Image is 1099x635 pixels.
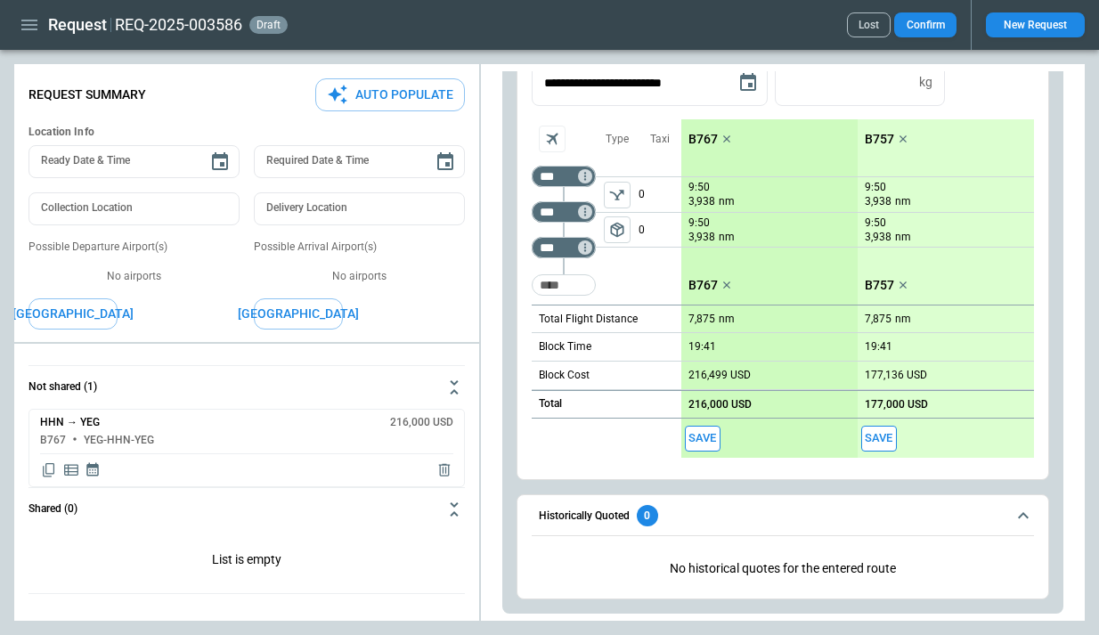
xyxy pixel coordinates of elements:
p: 7,875 [865,313,891,326]
p: 3,938 [865,194,891,209]
p: 3,938 [865,230,891,245]
h6: Historically Quoted [539,510,630,522]
p: B757 [865,132,894,147]
p: 19:41 [688,340,716,354]
span: Delete quote [436,461,453,479]
p: B767 [688,278,718,293]
p: No airports [254,269,465,284]
button: Confirm [894,12,957,37]
p: nm [719,194,735,209]
p: 9:50 [865,216,886,230]
button: Auto Populate [315,78,465,111]
button: Choose date [202,144,238,180]
span: package_2 [608,221,626,239]
p: nm [895,312,911,327]
h2: REQ-2025-003586 [115,14,242,36]
p: 216,000 USD [688,398,752,411]
p: Taxi [650,132,670,147]
p: 177,136 USD [865,369,927,382]
p: 0 [639,213,681,247]
div: Not shared (1) [28,531,465,593]
div: Not found [532,166,596,187]
button: [GEOGRAPHIC_DATA] [254,298,343,330]
p: 177,000 USD [865,398,928,411]
h6: 216,000 USD [390,417,453,428]
p: Block Cost [539,368,590,383]
h6: Location Info [28,126,465,139]
p: Type [606,132,629,147]
p: B767 [688,132,718,147]
p: nm [895,194,911,209]
div: Not shared (1) [28,409,465,487]
p: kg [919,75,932,90]
h1: Request [48,14,107,36]
button: Historically Quoted0 [532,495,1034,536]
span: Save this aircraft quote and copy details to clipboard [861,426,897,452]
div: Historically Quoted0 [532,547,1034,590]
button: [GEOGRAPHIC_DATA] [28,298,118,330]
p: Possible Departure Airport(s) [28,240,240,255]
p: 7,875 [688,313,715,326]
button: left aligned [604,182,631,208]
span: Save this aircraft quote and copy details to clipboard [685,426,720,452]
h6: YEG-HHN-YEG [84,435,154,446]
h6: Not shared (1) [28,381,97,393]
span: Type of sector [604,216,631,243]
span: Aircraft selection [539,126,566,152]
p: 216,499 USD [688,369,751,382]
button: Not shared (1) [28,366,465,409]
button: Save [861,426,897,452]
button: Shared (0) [28,488,465,531]
p: Block Time [539,339,591,354]
p: 9:50 [688,181,710,194]
p: Possible Arrival Airport(s) [254,240,465,255]
h6: B767 [40,435,66,446]
h6: Shared (0) [28,503,77,515]
p: List is empty [28,531,465,593]
div: Too short [532,201,596,223]
p: 0 [639,177,681,212]
button: Lost [847,12,891,37]
span: Display detailed quote content [62,461,80,479]
p: 19:41 [865,340,892,354]
span: Display quote schedule [85,461,101,479]
p: nm [895,230,911,245]
button: Save [685,426,720,452]
div: 0 [637,505,658,526]
p: 9:50 [688,216,710,230]
p: 3,938 [688,230,715,245]
p: nm [719,230,735,245]
p: No historical quotes for the entered route [532,547,1034,590]
p: Request Summary [28,87,146,102]
p: nm [719,312,735,327]
p: 3,938 [688,194,715,209]
span: Copy quote content [40,461,58,479]
button: Choose date [427,144,463,180]
h6: Total [539,398,562,410]
span: Type of sector [604,182,631,208]
p: Total Flight Distance [539,312,638,327]
button: Choose date, selected date is Aug 25, 2025 [730,65,766,101]
button: New Request [986,12,1085,37]
span: draft [253,19,284,31]
div: Too short [532,237,596,258]
p: 9:50 [865,181,886,194]
h6: HHN → YEG [40,417,100,428]
div: Too short [532,274,596,296]
p: B757 [865,278,894,293]
div: scrollable content [681,119,1034,458]
button: left aligned [604,216,631,243]
p: No airports [28,269,240,284]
